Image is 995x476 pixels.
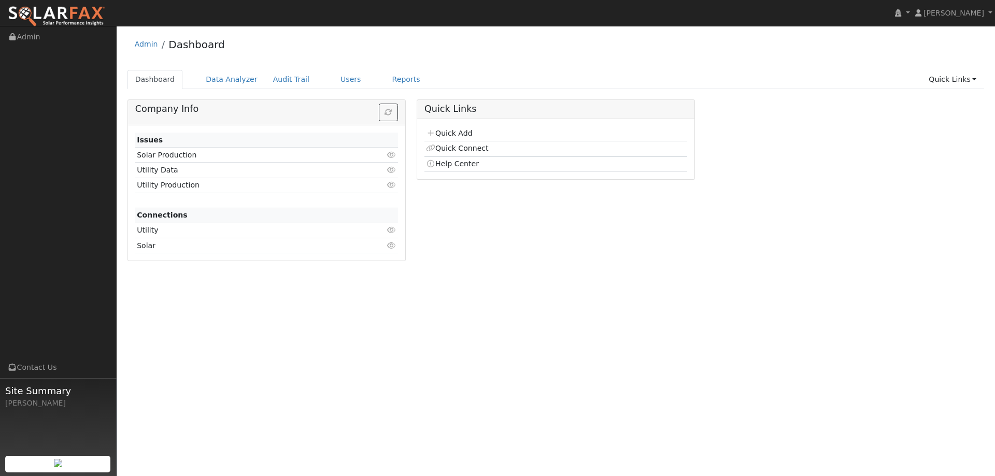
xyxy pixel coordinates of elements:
i: Click to view [387,226,396,234]
a: Admin [135,40,158,48]
a: Data Analyzer [198,70,265,89]
a: Quick Add [426,129,472,137]
a: Reports [385,70,428,89]
a: Dashboard [127,70,183,89]
a: Audit Trail [265,70,317,89]
i: Click to view [387,181,396,189]
span: Site Summary [5,384,111,398]
td: Solar [135,238,356,253]
h5: Company Info [135,104,398,114]
td: Utility [135,223,356,238]
img: retrieve [54,459,62,467]
a: Quick Connect [426,144,488,152]
td: Utility Production [135,178,356,193]
a: Users [333,70,369,89]
a: Help Center [426,160,479,168]
a: Quick Links [921,70,984,89]
i: Click to view [387,151,396,158]
i: Click to view [387,242,396,249]
a: Dashboard [168,38,225,51]
img: SolarFax [8,6,105,27]
strong: Connections [137,211,188,219]
td: Solar Production [135,148,356,163]
span: [PERSON_NAME] [923,9,984,17]
i: Click to view [387,166,396,174]
td: Utility Data [135,163,356,178]
strong: Issues [137,136,163,144]
h5: Quick Links [424,104,687,114]
div: [PERSON_NAME] [5,398,111,409]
